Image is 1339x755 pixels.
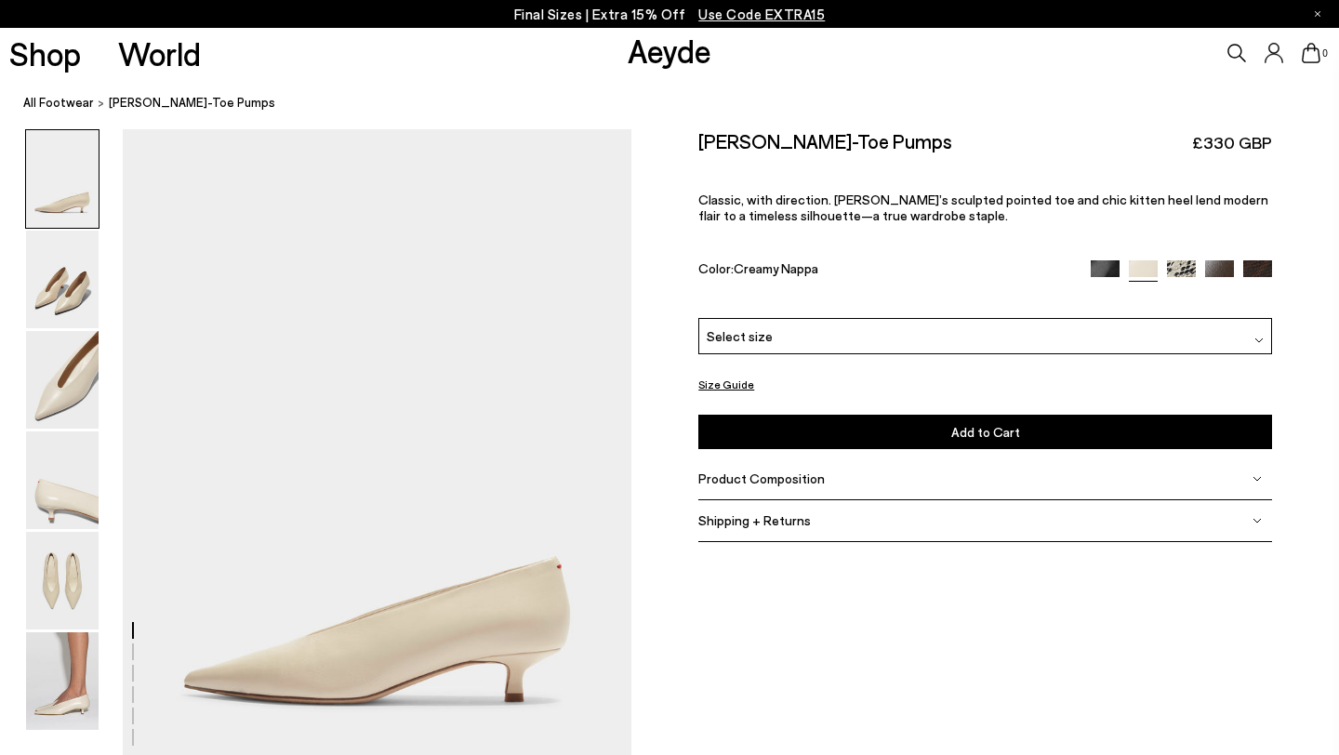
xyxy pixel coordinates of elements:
[698,6,825,22] span: Navigate to /collections/ss25-final-sizes
[1192,131,1272,154] span: £330 GBP
[734,260,818,276] span: Creamy Nappa
[698,129,952,152] h2: [PERSON_NAME]-Toe Pumps
[1253,516,1262,525] img: svg%3E
[118,37,201,70] a: World
[698,470,825,486] span: Product Composition
[26,632,99,730] img: Clara Pointed-Toe Pumps - Image 6
[698,373,754,396] button: Size Guide
[698,415,1272,449] button: Add to Cart
[698,192,1272,223] p: Classic, with direction. [PERSON_NAME]’s sculpted pointed toe and chic kitten heel lend modern fl...
[26,331,99,429] img: Clara Pointed-Toe Pumps - Image 3
[698,512,811,528] span: Shipping + Returns
[9,37,81,70] a: Shop
[23,93,94,113] a: All Footwear
[26,431,99,529] img: Clara Pointed-Toe Pumps - Image 4
[26,231,99,328] img: Clara Pointed-Toe Pumps - Image 2
[1253,474,1262,483] img: svg%3E
[109,93,275,113] span: [PERSON_NAME]-Toe Pumps
[26,130,99,228] img: Clara Pointed-Toe Pumps - Image 1
[628,31,711,70] a: Aeyde
[1302,43,1320,63] a: 0
[698,260,1072,282] div: Color:
[1320,48,1330,59] span: 0
[951,424,1020,440] span: Add to Cart
[1254,336,1264,345] img: svg%3E
[707,326,773,346] span: Select size
[514,3,826,26] p: Final Sizes | Extra 15% Off
[26,532,99,629] img: Clara Pointed-Toe Pumps - Image 5
[23,78,1339,129] nav: breadcrumb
